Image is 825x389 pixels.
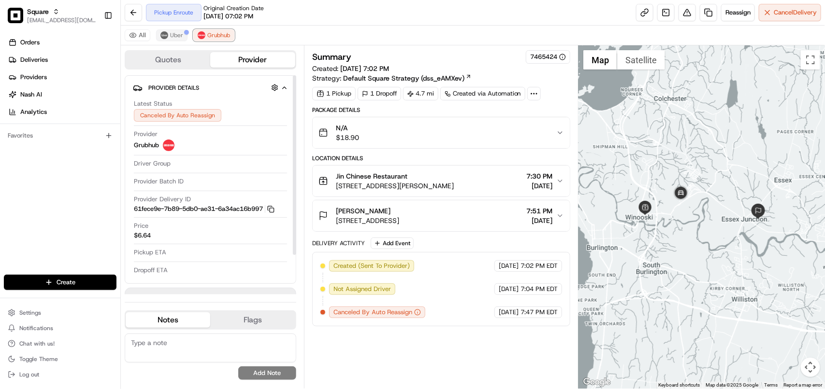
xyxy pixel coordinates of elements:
span: Deliveries [20,56,48,64]
span: Toggle Theme [19,355,58,363]
button: All [125,29,150,41]
span: Chat with us! [19,340,55,347]
span: [DATE] [499,285,519,293]
a: Report a map error [783,382,822,388]
button: Flags [210,312,295,328]
a: Powered byPylon [68,163,117,171]
button: N/A$18.90 [313,117,570,148]
span: Cancel Delivery [774,8,817,17]
span: [DATE] [526,216,552,225]
span: [DATE] [499,262,519,270]
span: Provider Delivery ID [134,195,191,204]
a: 💻API Documentation [78,136,159,153]
button: Start new chat [164,95,176,107]
img: 5e692f75ce7d37001a5d71f1 [163,139,174,151]
button: Square [27,7,49,16]
button: SquareSquare[EMAIL_ADDRESS][DOMAIN_NAME] [4,4,100,27]
span: Pickup ETA [134,248,166,257]
span: 7:30 PM [526,171,552,181]
span: Driver Group [134,159,171,168]
span: Knowledge Base [19,140,74,150]
span: Dropoff ETA [134,266,168,275]
span: Jin Chinese Restaurant [336,171,407,181]
span: 7:04 PM EDT [521,285,558,293]
span: 7:47 PM EDT [521,308,558,317]
button: Map camera controls [801,358,820,377]
span: [DATE] [526,181,552,191]
button: 7465424 [530,53,566,61]
span: Provider Batch ID [134,177,184,186]
button: Provider [210,52,295,68]
span: Analytics [20,108,47,116]
span: Provider Details [148,84,199,92]
span: Not Assigned Driver [333,285,391,293]
span: Uber [170,31,183,39]
span: Canceled By Auto Reassign [333,308,412,317]
button: Notes [126,312,210,328]
span: API Documentation [91,140,155,150]
span: Reassign [725,8,751,17]
div: Delivery Activity [312,239,365,247]
div: 4.7 mi [403,87,438,100]
span: Default Square Strategy (dss_eAMXev) [343,73,464,83]
button: CancelDelivery [759,4,821,21]
button: 61fece9e-7b89-5db0-ae31-6a34ac16b997 [134,205,275,213]
a: Analytics [4,104,120,120]
span: Notifications [19,324,53,332]
img: uber-new-logo.jpeg [160,31,168,39]
button: Keyboard shortcuts [658,382,700,389]
button: Uber [156,29,188,41]
span: Pylon [96,164,117,171]
button: Notifications [4,321,116,335]
div: We're available if you need us! [33,102,122,110]
img: Square [8,8,23,23]
span: [DATE] [499,308,519,317]
span: Orders [20,38,40,47]
a: Default Square Strategy (dss_eAMXev) [343,73,472,83]
button: Show satellite imagery [617,50,665,69]
span: Grubhub [207,31,230,39]
button: Toggle Theme [4,352,116,366]
button: Grubhub [193,29,234,41]
a: Created via Automation [440,87,525,100]
div: 📗 [10,141,17,149]
img: 1736555255976-a54dd68f-1ca7-489b-9aae-adbdc363a1c4 [10,92,27,110]
button: Reassign [721,4,755,21]
span: Map data ©2025 Google [706,382,758,388]
span: [DATE] 07:02 PM [203,12,253,21]
span: $6.64 [134,231,151,240]
span: $18.90 [336,133,359,142]
span: [EMAIL_ADDRESS][DOMAIN_NAME] [27,16,96,24]
span: Original Creation Date [203,4,264,12]
span: [PERSON_NAME] [336,206,391,216]
div: Strategy: [312,73,472,83]
span: Created (Sent To Provider) [333,262,410,270]
div: Favorites [4,128,116,143]
img: 5e692f75ce7d37001a5d71f1 [198,31,205,39]
span: [STREET_ADDRESS] [336,216,399,225]
button: Chat with us! [4,337,116,350]
button: Show street map [583,50,617,69]
span: Settings [19,309,41,317]
img: Google [581,376,613,389]
img: Nash [10,10,29,29]
div: Location Details [312,154,570,162]
span: Log out [19,371,39,378]
span: Grubhub [134,141,159,150]
div: Start new chat [33,92,159,102]
a: Providers [4,69,120,85]
button: Toggle fullscreen view [801,50,820,69]
button: [PERSON_NAME][STREET_ADDRESS]7:51 PM[DATE] [313,200,570,231]
p: Welcome 👋 [10,39,176,54]
span: Nash AI [20,90,42,99]
span: 7:02 PM EDT [521,262,558,270]
input: Clear [25,62,159,72]
div: 2 [751,204,766,219]
span: Provider [134,130,158,139]
a: Orders [4,35,120,50]
a: Nash AI [4,87,120,102]
button: Settings [4,306,116,320]
span: Price [134,222,148,230]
